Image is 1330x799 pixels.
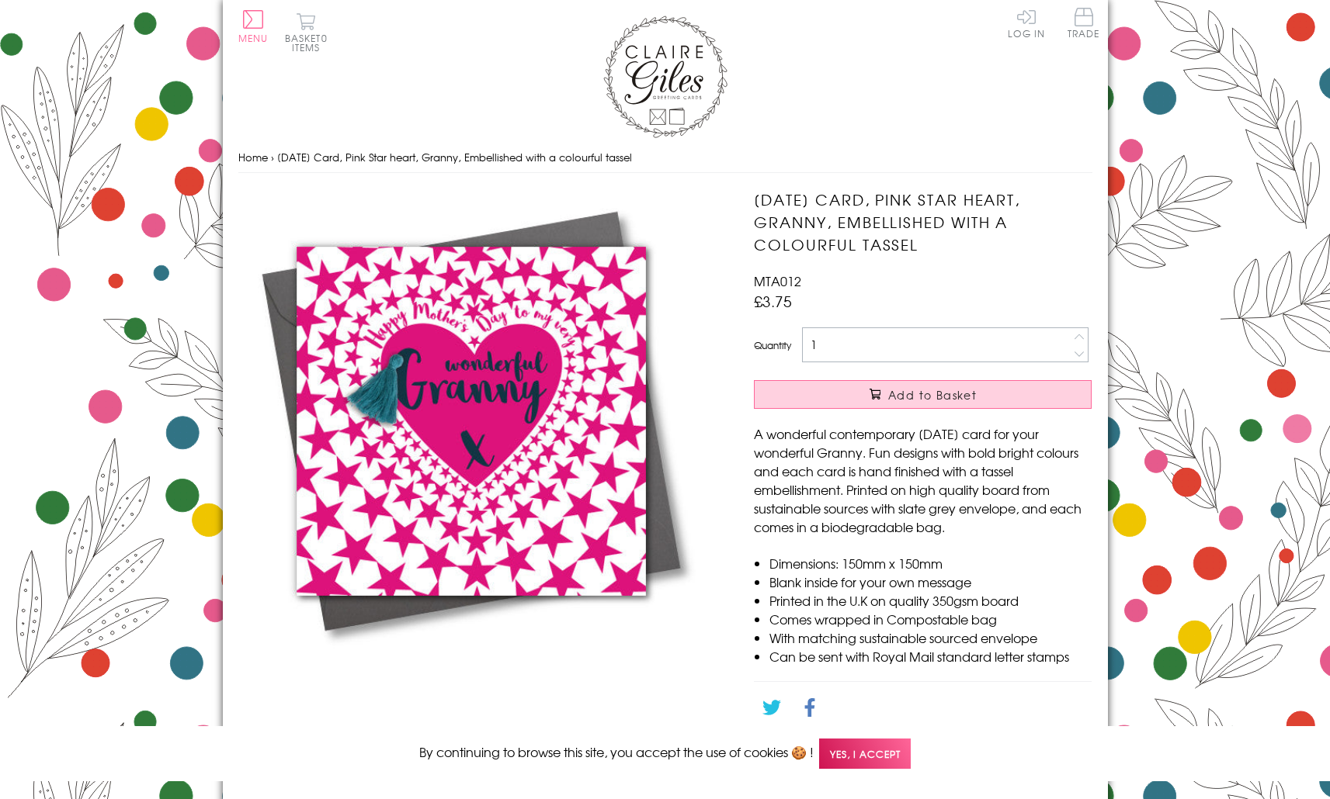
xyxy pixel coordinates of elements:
[1008,8,1045,38] a: Log In
[754,189,1092,255] h1: [DATE] Card, Pink Star heart, Granny, Embellished with a colourful tassel
[769,591,1092,610] li: Printed in the U.K on quality 350gsm board
[238,31,269,45] span: Menu
[238,150,268,164] a: Home
[888,387,977,403] span: Add to Basket
[754,380,1092,409] button: Add to Basket
[754,338,791,352] label: Quantity
[769,647,1092,666] li: Can be sent with Royal Mail standard letter stamps
[271,150,274,164] span: ›
[603,16,728,138] img: Claire Giles Greetings Cards
[1068,8,1100,38] span: Trade
[769,554,1092,572] li: Dimensions: 150mm x 150mm
[1068,8,1100,41] a: Trade
[769,628,1092,647] li: With matching sustainable sourced envelope
[754,290,792,312] span: £3.75
[277,150,632,164] span: [DATE] Card, Pink Star heart, Granny, Embellished with a colourful tassel
[292,31,328,54] span: 0 items
[769,572,1092,591] li: Blank inside for your own message
[754,272,801,290] span: MTA012
[819,738,911,769] span: Yes, I accept
[769,610,1092,628] li: Comes wrapped in Compostable bag
[754,424,1092,536] p: A wonderful contemporary [DATE] card for your wonderful Granny. Fun designs with bold bright colo...
[285,12,328,52] button: Basket0 items
[238,10,269,43] button: Menu
[238,142,1092,174] nav: breadcrumbs
[238,189,704,654] img: Mother's Day Card, Pink Star heart, Granny, Embellished with a colourful tassel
